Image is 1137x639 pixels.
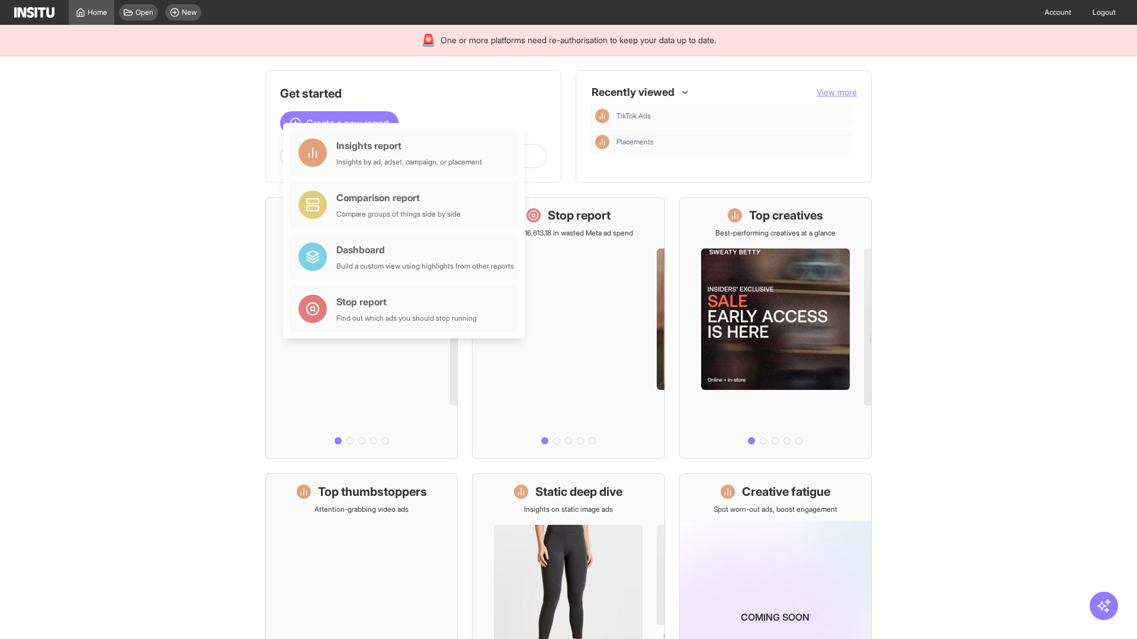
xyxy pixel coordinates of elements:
[14,7,54,18] img: Logo
[535,483,622,500] h1: Static deep dive
[524,505,613,514] p: Insights on static image ads
[336,157,482,167] div: Insights by ad, adset, campaign, or placement
[336,262,514,271] div: Build a custom view using highlights from other reports
[715,228,836,238] p: Best-performing creatives at a glance
[616,137,847,147] span: Placements
[595,109,609,123] div: Insights
[265,197,458,459] a: What's live nowSee all active ads instantly
[182,8,197,17] span: New
[817,86,857,98] button: View more
[421,32,436,49] div: 🚨
[136,8,153,17] span: Open
[548,207,611,224] h1: Stop report
[679,197,872,459] a: Top creativesBest-performing creatives at a glance
[336,314,477,323] div: Find out which ads you should stop running
[280,111,399,135] button: Create a new report
[280,85,547,102] h1: Get started
[595,135,609,149] div: Insights
[88,8,107,17] span: Home
[336,138,482,153] div: Insights report
[749,207,823,224] h1: Top creatives
[503,228,633,238] p: Save £16,613.18 in wasted Meta ad spend
[616,111,847,121] span: TikTok Ads
[441,34,716,46] span: One or more platforms need re-authorisation to keep your data up to date.
[314,505,409,514] p: Attention-grabbing video ads
[616,111,651,121] span: TikTok Ads
[336,295,477,309] div: Stop report
[306,116,389,130] span: Create a new report
[336,209,461,219] div: Compare groups of things side by side
[616,137,654,147] span: Placements
[336,191,461,205] div: Comparison report
[336,243,514,257] div: Dashboard
[472,197,664,459] a: Stop reportSave £16,613.18 in wasted Meta ad spend
[318,483,427,500] h1: Top thumbstoppers
[817,87,857,97] span: View more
